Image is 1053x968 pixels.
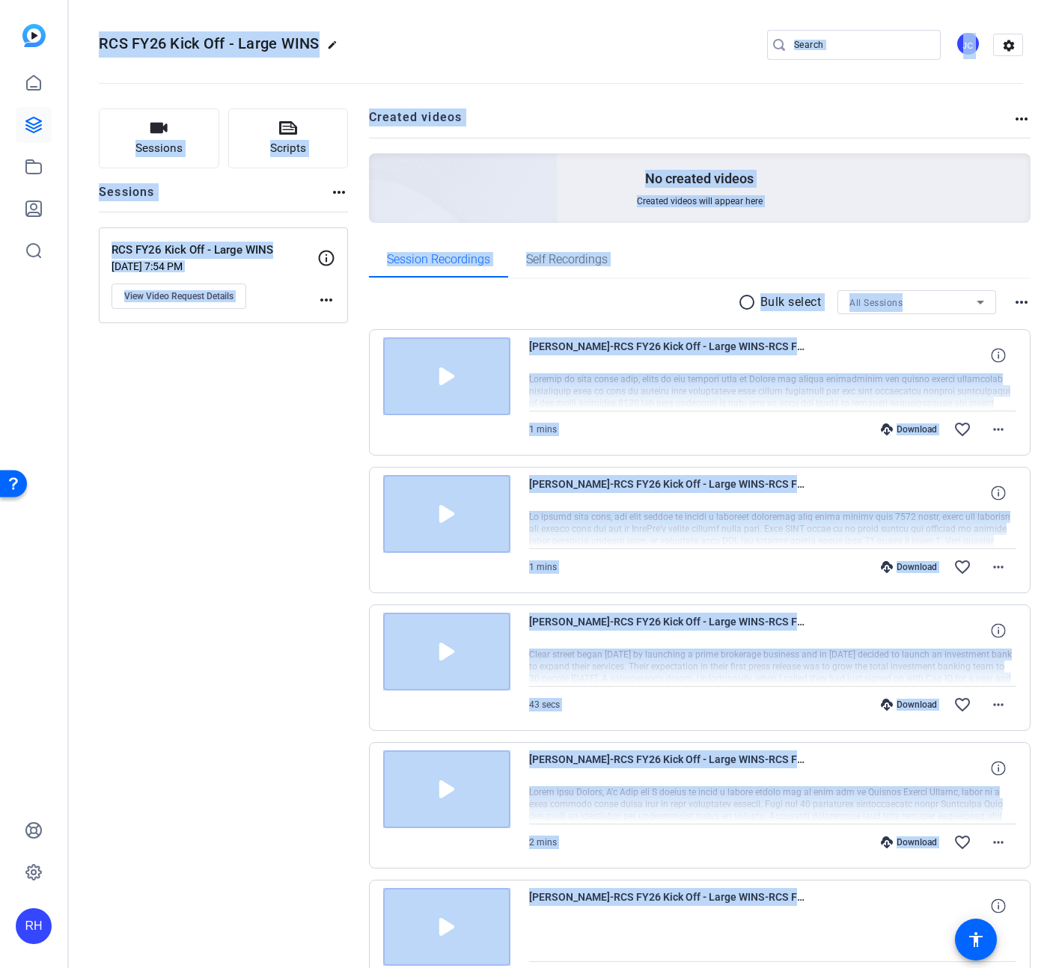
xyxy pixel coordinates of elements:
div: Download [873,561,944,573]
span: View Video Request Details [124,290,234,302]
mat-icon: more_horiz [989,833,1007,851]
mat-icon: more_horiz [1013,293,1031,311]
mat-icon: favorite_border [953,420,971,438]
ngx-avatar: JC Carr [956,31,982,58]
mat-icon: more_horiz [330,183,348,201]
mat-icon: more_horiz [989,558,1007,576]
img: thumb-nail [383,337,510,415]
img: thumb-nail [383,475,510,553]
p: Bulk select [760,293,822,311]
input: Search [794,36,929,54]
mat-icon: favorite_border [953,696,971,714]
h2: Sessions [99,183,155,212]
button: Sessions [99,108,219,168]
button: Scripts [228,108,349,168]
span: Self Recordings [526,254,608,266]
mat-icon: favorite_border [953,558,971,576]
img: thumb-nail [383,888,510,966]
mat-icon: more_horiz [989,420,1007,438]
span: 1 mins [529,424,557,435]
p: RCS FY26 Kick Off - Large WINS [112,242,317,259]
div: JC [956,31,980,56]
img: blue-gradient.svg [22,24,46,47]
h2: Created videos [369,108,1013,138]
span: 1 mins [529,562,557,572]
span: 43 secs [529,699,560,710]
mat-icon: radio_button_unchecked [738,293,760,311]
span: [PERSON_NAME]-RCS FY26 Kick Off - Large WINS-RCS FY26 Kick Off - Large WINS-1756999394135-webcam [529,613,806,649]
span: Sessions [135,140,183,157]
span: All Sessions [849,298,903,308]
div: Download [873,423,944,435]
span: Created videos will appear here [637,195,763,207]
span: [PERSON_NAME]-RCS FY26 Kick Off - Large WINS-RCS FY26 Kick Off - Large WINS-1756996212945-webcam [529,750,806,786]
div: RH [16,908,52,944]
div: Download [873,699,944,711]
span: [PERSON_NAME]-RCS FY26 Kick Off - Large WINS-RCS FY26 Kick Off - Large WINS-1757021368378-webcam [529,475,806,511]
span: 2 mins [529,837,557,848]
div: Download [873,836,944,848]
p: No created videos [645,170,754,188]
span: Session Recordings [387,254,490,266]
img: thumb-nail [383,750,510,828]
mat-icon: more_horiz [989,696,1007,714]
img: Creted videos background [201,5,558,330]
mat-icon: more_horiz [317,291,335,309]
span: [PERSON_NAME]-RCS FY26 Kick Off - Large WINS-RCS FY26 Kick Off - Large WINS-1757032384445-webcam [529,337,806,373]
mat-icon: edit [327,40,345,58]
mat-icon: favorite_border [953,833,971,851]
span: Scripts [270,140,306,157]
span: [PERSON_NAME]-RCS FY26 Kick Off - Large WINS-RCS FY26 Kick Off - Large WINS-1756995971341-webcam [529,888,806,924]
mat-icon: more_horiz [1013,110,1031,128]
img: thumb-nail [383,613,510,690]
p: [DATE] 7:54 PM [112,260,317,272]
button: View Video Request Details [112,284,246,309]
mat-icon: accessibility [967,931,985,949]
span: RCS FY26 Kick Off - Large WINS [99,34,320,52]
mat-icon: settings [994,34,1024,57]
